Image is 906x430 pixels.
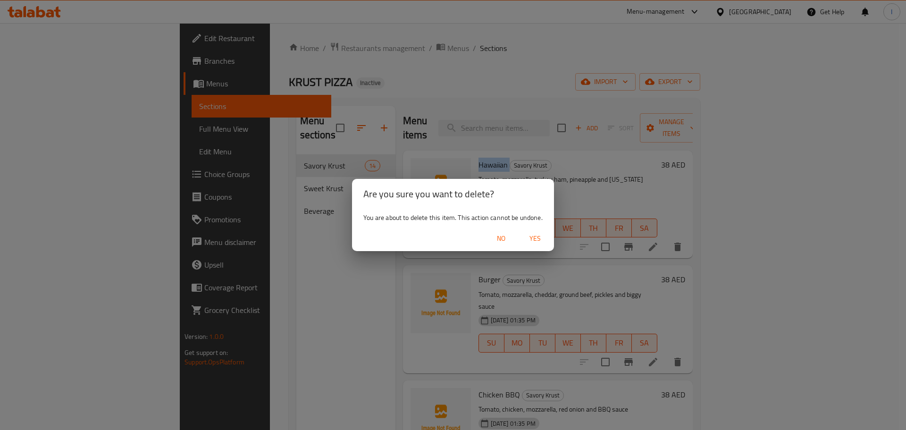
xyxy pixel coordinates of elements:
h2: Are you sure you want to delete? [363,186,543,202]
span: No [490,233,512,245]
div: You are about to delete this item. This action cannot be undone. [352,209,554,226]
button: No [486,230,516,247]
button: Yes [520,230,550,247]
span: Yes [524,233,546,245]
